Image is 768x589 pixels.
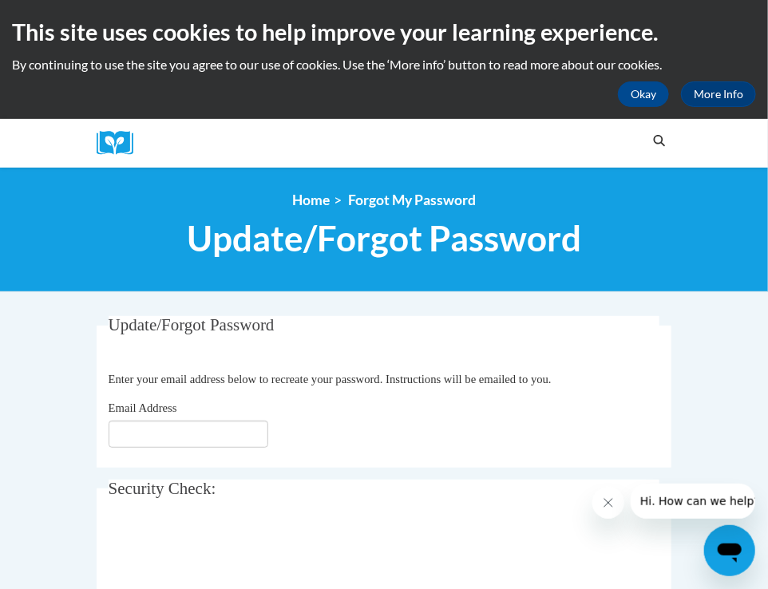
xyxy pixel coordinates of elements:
h2: This site uses cookies to help improve your learning experience. [12,16,756,48]
a: More Info [681,81,756,107]
span: Email Address [109,401,177,414]
iframe: Button to launch messaging window [704,525,755,576]
a: Cox Campus [97,131,144,156]
span: Hi. How can we help? [10,11,129,24]
iframe: reCAPTCHA [109,525,351,587]
p: By continuing to use the site you agree to our use of cookies. Use the ‘More info’ button to read... [12,56,756,73]
button: Okay [618,81,669,107]
span: Security Check: [109,479,216,498]
input: Email [109,421,268,448]
span: Update/Forgot Password [187,217,581,259]
iframe: Message from company [631,484,755,519]
iframe: Close message [592,487,624,519]
img: Logo brand [97,131,144,156]
a: Home [292,192,330,208]
span: Update/Forgot Password [109,315,275,334]
button: Search [647,132,671,151]
span: Enter your email address below to recreate your password. Instructions will be emailed to you. [109,373,552,385]
span: Forgot My Password [348,192,476,208]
